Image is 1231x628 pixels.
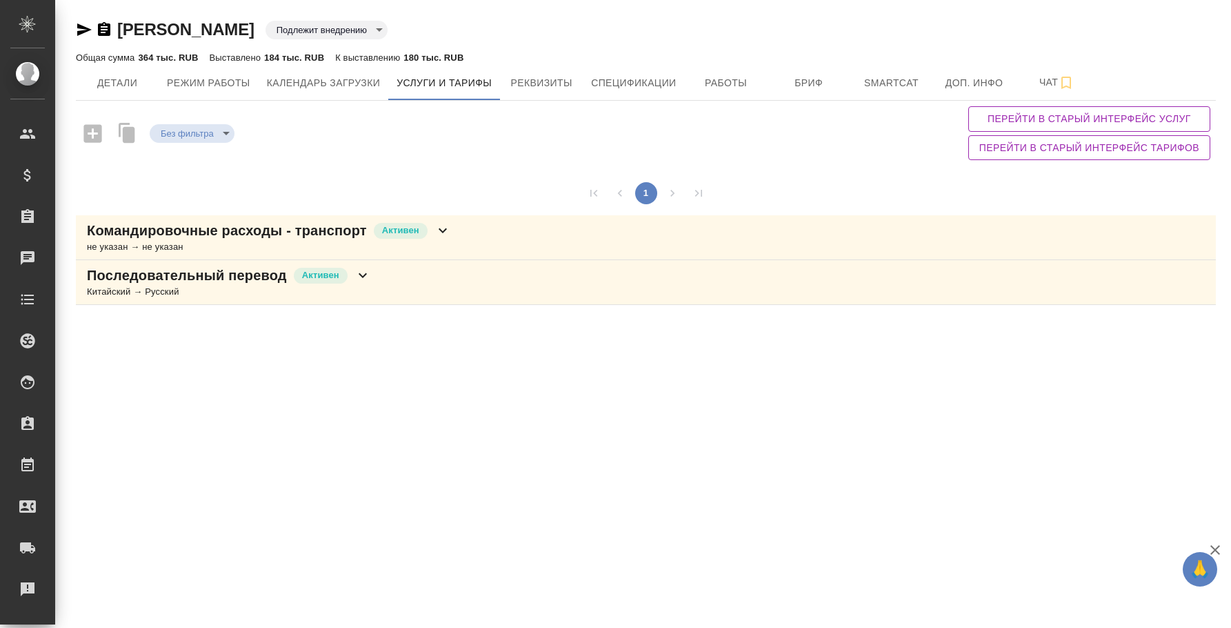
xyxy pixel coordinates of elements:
[138,52,198,63] p: 364 тыс. RUB
[1183,552,1217,587] button: 🙏
[266,21,388,39] div: Подлежит внедрению
[397,75,492,92] span: Услуги и тарифы
[87,266,287,285] p: Последовательный перевод
[272,24,371,36] button: Подлежит внедрению
[87,240,451,254] div: не указан → не указан
[1058,75,1074,91] svg: Подписаться
[264,52,324,63] p: 184 тыс. RUB
[76,21,92,38] button: Скопировать ссылку для ЯМессенджера
[210,52,265,63] p: Выставлено
[87,221,367,240] p: Командировочные расходы - транспорт
[84,75,150,92] span: Детали
[96,21,112,38] button: Скопировать ссылку
[150,124,234,143] div: Подлежит внедрению
[157,128,218,139] button: Без фильтра
[302,268,339,282] p: Активен
[581,182,712,204] nav: pagination navigation
[1188,555,1212,584] span: 🙏
[267,75,381,92] span: Календарь загрузки
[941,75,1008,92] span: Доп. инфо
[76,260,1216,305] div: Последовательный переводАктивенКитайский → Русский
[87,285,371,299] div: Китайский → Русский
[693,75,759,92] span: Работы
[403,52,463,63] p: 180 тыс. RUB
[776,75,842,92] span: Бриф
[591,75,676,92] span: Спецификации
[1024,74,1090,91] span: Чат
[382,224,419,237] p: Активен
[335,52,403,63] p: К выставлению
[979,110,1199,128] span: Перейти в старый интерфейс услуг
[979,139,1199,157] span: Перейти в старый интерфейс тарифов
[167,75,250,92] span: Режим работы
[117,20,254,39] a: [PERSON_NAME]
[968,135,1210,161] button: Перейти в старый интерфейс тарифов
[859,75,925,92] span: Smartcat
[968,106,1210,132] button: Перейти в старый интерфейс услуг
[508,75,574,92] span: Реквизиты
[76,52,138,63] p: Общая сумма
[76,215,1216,260] div: Командировочные расходы - транспортАктивенне указан → не указан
